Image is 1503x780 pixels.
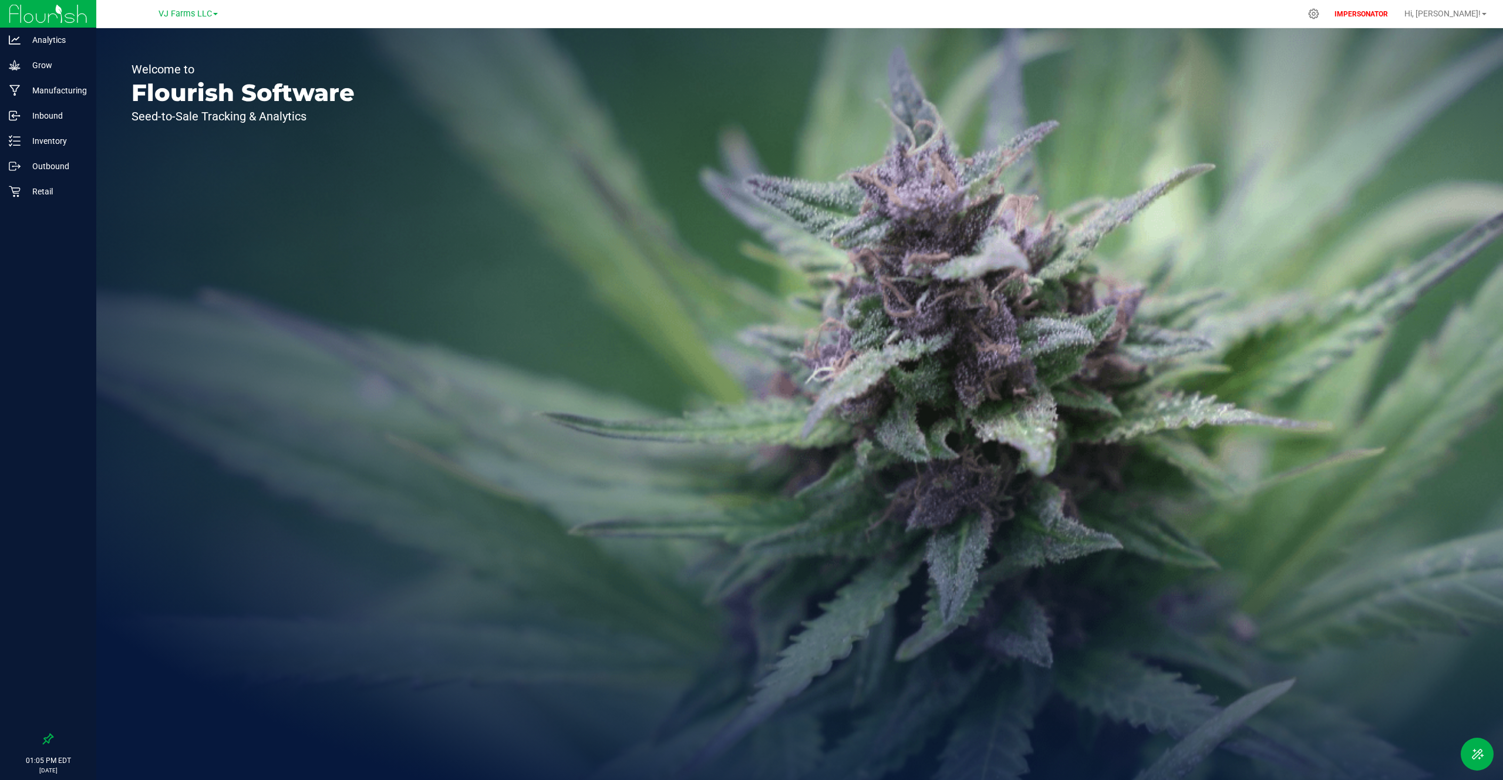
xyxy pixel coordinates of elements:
p: Inventory [21,134,91,148]
inline-svg: Analytics [9,34,21,46]
p: Analytics [21,33,91,47]
inline-svg: Outbound [9,160,21,172]
span: Hi, [PERSON_NAME]! [1404,9,1481,18]
p: 01:05 PM EDT [5,755,91,766]
p: Welcome to [132,63,355,75]
inline-svg: Inventory [9,135,21,147]
p: IMPERSONATOR [1330,9,1393,19]
inline-svg: Grow [9,59,21,71]
p: Grow [21,58,91,72]
button: Toggle Menu [1461,738,1494,771]
span: VJ Farms LLC [159,9,212,19]
inline-svg: Manufacturing [9,85,21,96]
p: [DATE] [5,766,91,775]
p: Inbound [21,109,91,123]
label: Pin the sidebar to full width on large screens [42,733,54,745]
inline-svg: Retail [9,186,21,197]
p: Outbound [21,159,91,173]
p: Manufacturing [21,83,91,97]
p: Flourish Software [132,81,355,105]
div: Manage settings [1306,8,1321,19]
p: Seed-to-Sale Tracking & Analytics [132,110,355,122]
inline-svg: Inbound [9,110,21,122]
p: Retail [21,184,91,199]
